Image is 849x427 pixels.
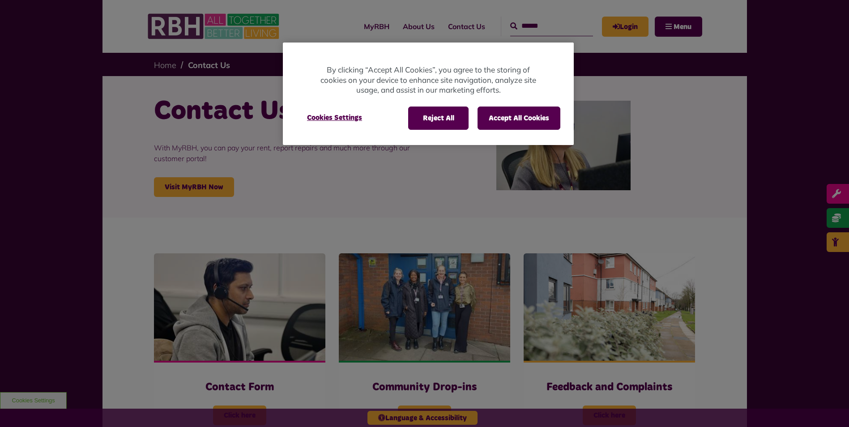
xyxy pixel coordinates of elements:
button: Accept All Cookies [478,107,560,130]
div: Privacy [283,43,574,145]
div: Cookie banner [283,43,574,145]
p: By clicking “Accept All Cookies”, you agree to the storing of cookies on your device to enhance s... [319,65,538,95]
button: Reject All [408,107,469,130]
button: Cookies Settings [296,107,373,129]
